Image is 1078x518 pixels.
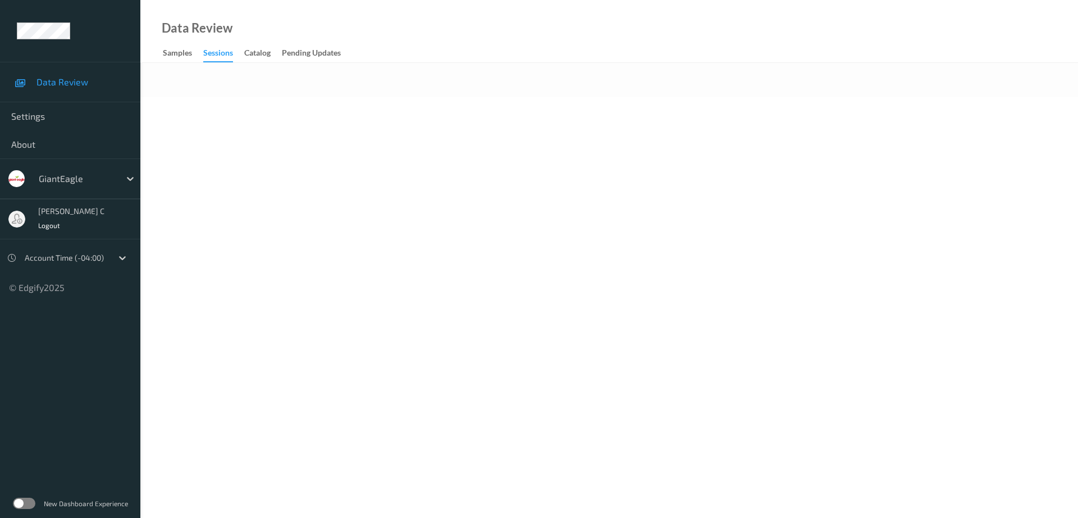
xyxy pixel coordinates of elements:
[244,47,271,61] div: Catalog
[163,47,192,61] div: Samples
[162,22,232,34] div: Data Review
[282,47,341,61] div: Pending Updates
[203,47,233,62] div: Sessions
[163,46,203,61] a: Samples
[244,46,282,61] a: Catalog
[203,46,244,62] a: Sessions
[282,46,352,61] a: Pending Updates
